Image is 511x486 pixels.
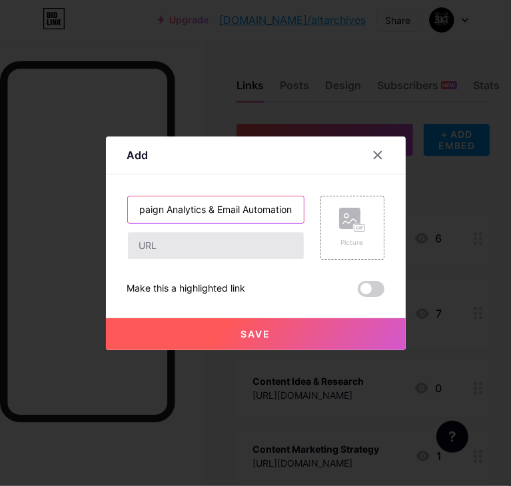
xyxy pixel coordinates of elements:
div: Make this a highlighted link [127,281,246,297]
input: URL [128,232,304,259]
span: Save [241,328,270,340]
div: Picture [339,238,366,248]
div: Add [127,147,149,163]
button: Save [106,318,406,350]
input: Title [128,196,304,223]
